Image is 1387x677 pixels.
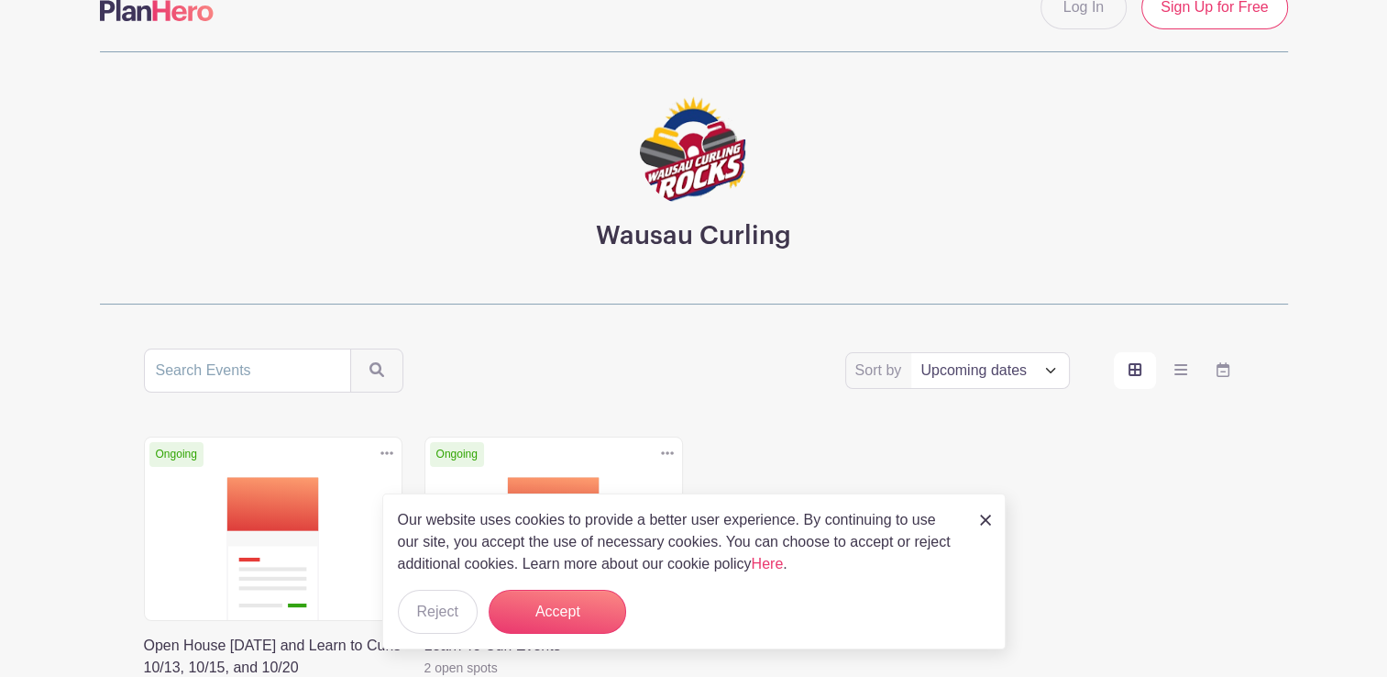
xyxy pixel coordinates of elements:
img: logo-1.png [639,96,749,206]
input: Search Events [144,349,351,393]
button: Reject [398,590,478,634]
label: Sort by [855,360,908,382]
p: Our website uses cookies to provide a better user experience. By continuing to use our site, you ... [398,509,961,575]
h3: Wausau Curling [596,221,791,252]
a: Here [752,556,784,572]
div: order and view [1114,352,1244,389]
img: close_button-5f87c8562297e5c2d7936805f587ecaba9071eb48480494691a3f1689db116b3.svg [980,515,991,526]
button: Accept [489,590,626,634]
